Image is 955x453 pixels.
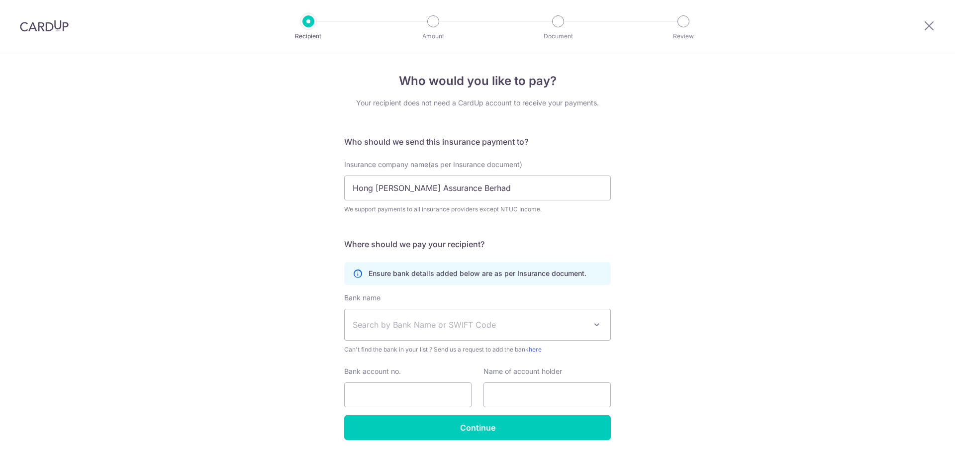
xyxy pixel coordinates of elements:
label: Bank name [344,293,381,303]
h5: Where should we pay your recipient? [344,238,611,250]
label: Bank account no. [344,366,401,376]
h4: Who would you like to pay? [344,72,611,90]
label: Name of account holder [483,366,562,376]
span: Insurance company name(as per Insurance document) [344,160,522,169]
a: here [529,346,542,353]
h5: Who should we send this insurance payment to? [344,136,611,148]
p: Recipient [272,31,345,41]
img: CardUp [20,20,69,32]
div: Your recipient does not need a CardUp account to receive your payments. [344,98,611,108]
p: Document [521,31,595,41]
p: Review [647,31,720,41]
div: We support payments to all insurance providers except NTUC Income. [344,204,611,214]
iframe: Opens a widget where you can find more information [891,423,945,448]
p: Ensure bank details added below are as per Insurance document. [369,269,586,278]
input: Continue [344,415,611,440]
p: Amount [396,31,470,41]
span: Can't find the bank in your list ? Send us a request to add the bank [344,345,611,355]
span: Search by Bank Name or SWIFT Code [353,319,586,331]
